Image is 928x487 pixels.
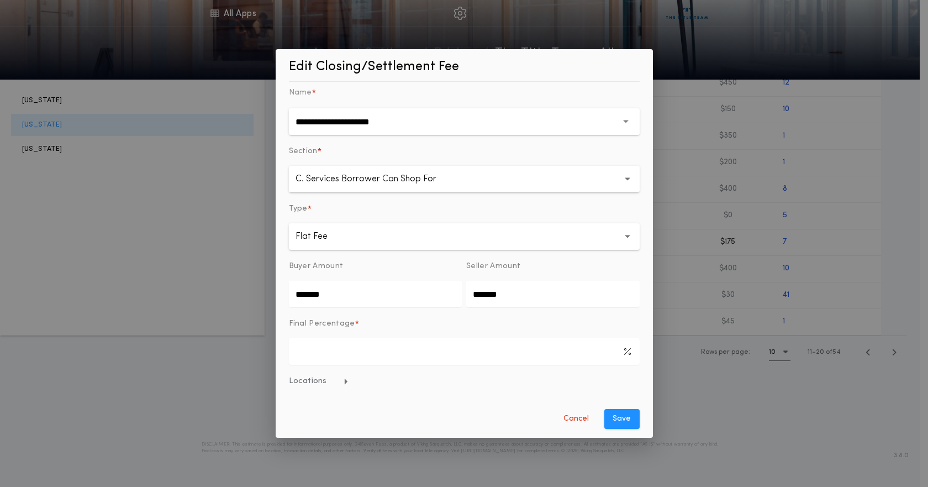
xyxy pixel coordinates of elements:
[289,281,462,307] input: Buyer Amount
[289,318,355,329] p: Final Percentage
[289,146,318,157] p: Section
[289,58,640,81] p: Edit Closing/Settlement Fee
[289,261,344,272] p: Buyer Amount
[552,409,600,429] button: Cancel
[289,376,640,387] button: Locations
[289,86,312,100] label: Name
[289,223,640,250] button: Flat Fee
[604,409,640,429] button: Save
[289,376,349,387] span: Locations
[296,230,345,243] p: Flat Fee
[289,166,640,192] button: C. Services Borrower Can Shop For
[296,172,454,186] p: C. Services Borrower Can Shop For
[466,261,520,272] p: Seller Amount
[466,281,640,307] input: Seller Amount
[289,338,640,365] input: Final Percentage*
[289,203,308,214] p: Type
